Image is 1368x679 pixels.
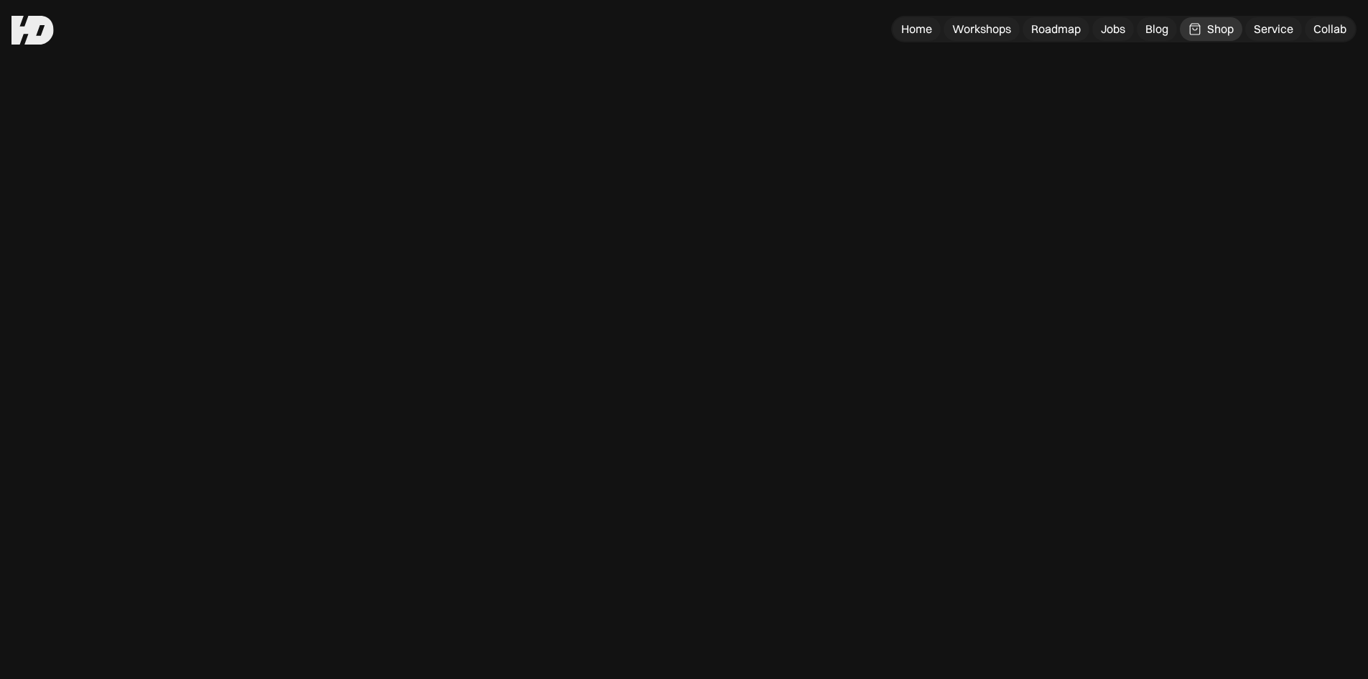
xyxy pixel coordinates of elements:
div: Shop [1207,22,1234,37]
div: Home [901,22,932,37]
a: Workshops [944,17,1020,41]
a: Service [1245,17,1302,41]
a: Jobs [1092,17,1134,41]
a: Shop [1180,17,1242,41]
div: Blog [1145,22,1168,37]
div: Roadmap [1031,22,1081,37]
div: Collab [1313,22,1346,37]
a: Blog [1137,17,1177,41]
div: Service [1254,22,1293,37]
a: Collab [1305,17,1355,41]
div: Jobs [1101,22,1125,37]
a: Roadmap [1023,17,1089,41]
div: Workshops [952,22,1011,37]
a: Home [893,17,941,41]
